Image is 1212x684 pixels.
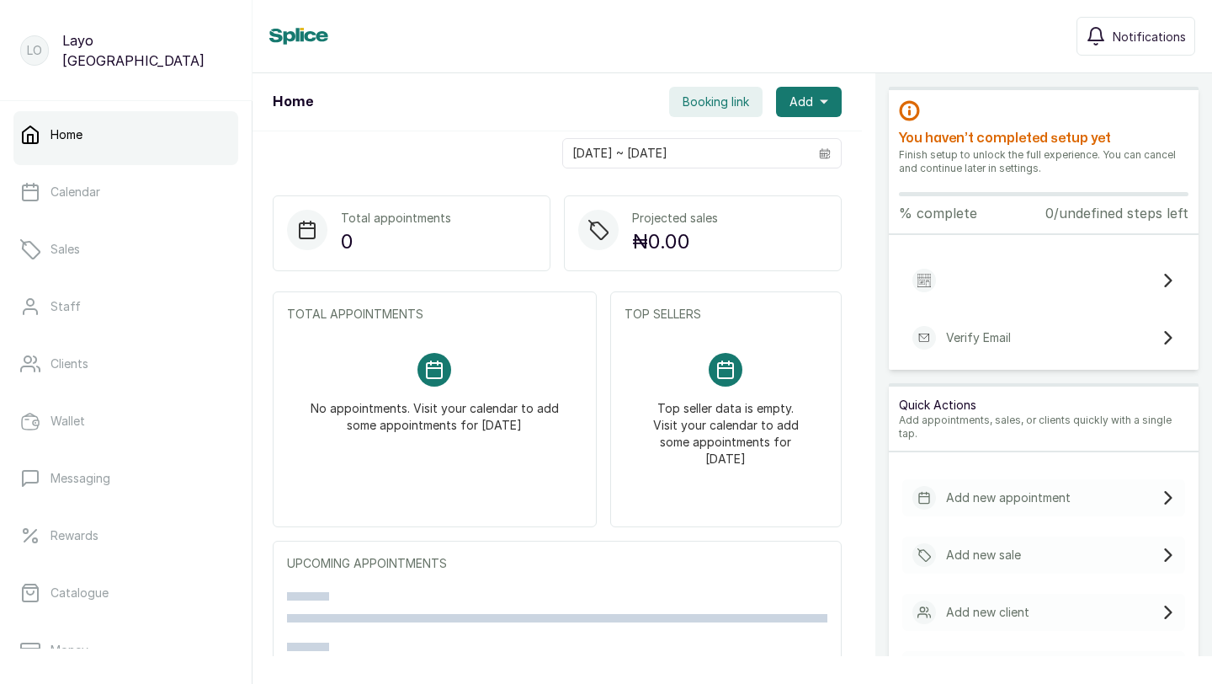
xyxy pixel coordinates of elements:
p: Quick Actions [899,397,1188,414]
a: Money [13,627,238,674]
p: Finish setup to unlock the full experience. You can cancel and continue later in settings. [899,148,1188,175]
p: ₦0.00 [632,227,718,257]
a: Wallet [13,398,238,445]
input: Select date [563,139,809,168]
p: Wallet [50,413,85,430]
button: Add [776,87,842,117]
span: Notifications [1113,28,1186,45]
a: Staff [13,283,238,330]
p: Add new client [946,604,1029,621]
p: Staff [50,298,81,315]
a: Sales [13,226,238,273]
p: 0/undefined steps left [1045,203,1188,223]
span: Booking link [683,94,749,110]
p: Projected sales [632,210,718,227]
a: Messaging [13,455,238,502]
p: % complete [899,203,977,223]
p: Catalogue [50,585,109,601]
p: TOP SELLERS [625,306,827,323]
p: LO [27,42,42,59]
p: Clients [50,355,88,372]
p: 0 [341,227,451,257]
p: Top seller data is empty. Visit your calendar to add some appointments for [DATE] [645,387,807,468]
p: Home [50,126,82,143]
p: Layo [GEOGRAPHIC_DATA] [62,30,231,71]
p: Verify Email [946,329,1011,346]
p: Money [50,642,88,659]
p: Sales [50,241,80,258]
button: Notifications [1076,17,1195,56]
p: Messaging [50,470,110,487]
p: Add appointments, sales, or clients quickly with a single tap. [899,414,1188,441]
a: Home [13,111,238,158]
p: Add new appointment [946,489,1071,506]
p: Total appointments [341,210,451,227]
p: No appointments. Visit your calendar to add some appointments for [DATE] [307,387,562,434]
button: Booking link [669,87,763,117]
svg: calendar [819,147,831,159]
p: Calendar [50,184,100,200]
a: Rewards [13,512,238,559]
a: Calendar [13,168,238,216]
h2: You haven’t completed setup yet [899,128,1188,148]
a: Clients [13,340,238,387]
span: Add [789,94,813,110]
h1: Home [273,92,313,112]
p: TOTAL APPOINTMENTS [287,306,582,323]
p: UPCOMING APPOINTMENTS [287,555,827,572]
p: Add new sale [946,547,1021,564]
a: Catalogue [13,569,238,617]
p: Rewards [50,527,98,544]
